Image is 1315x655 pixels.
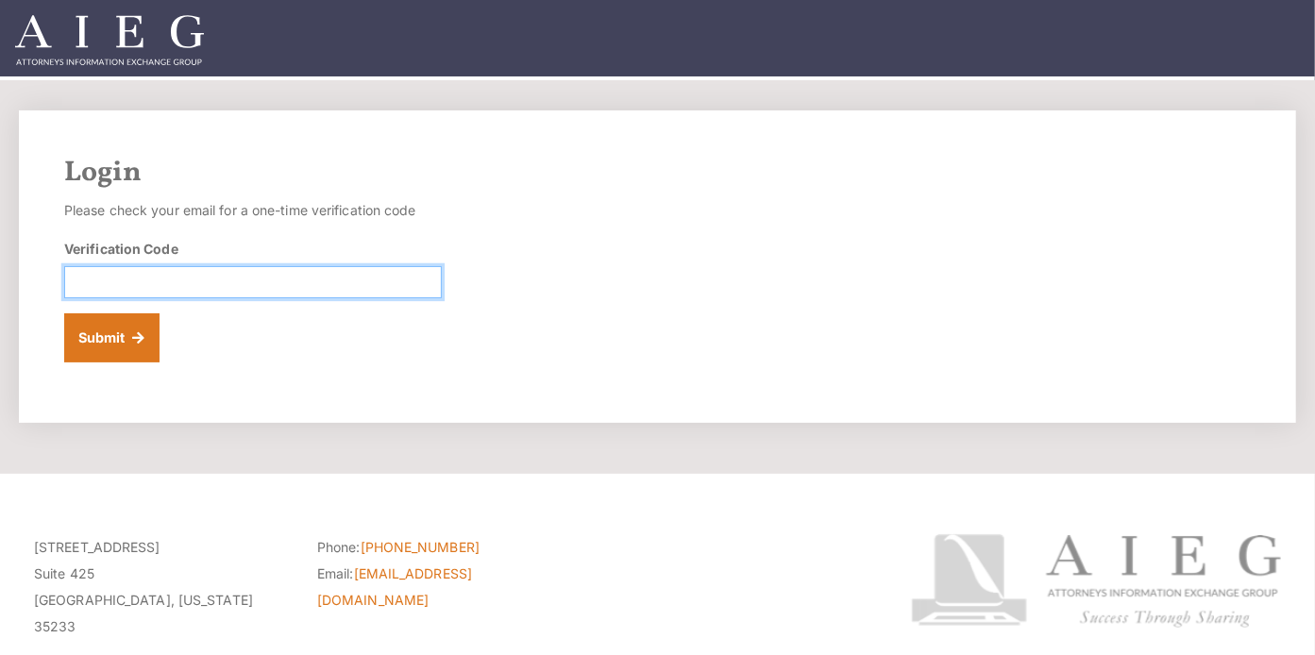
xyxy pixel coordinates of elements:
[361,539,480,555] a: [PHONE_NUMBER]
[64,197,442,224] p: Please check your email for a one-time verification code
[34,534,289,640] p: [STREET_ADDRESS] Suite 425 [GEOGRAPHIC_DATA], [US_STATE] 35233
[317,534,572,561] li: Phone:
[317,561,572,613] li: Email:
[317,565,472,608] a: [EMAIL_ADDRESS][DOMAIN_NAME]
[64,239,178,259] label: Verification Code
[15,15,204,65] img: Attorneys Information Exchange Group
[64,156,1251,190] h2: Login
[64,313,160,362] button: Submit
[911,534,1281,628] img: Attorneys Information Exchange Group logo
